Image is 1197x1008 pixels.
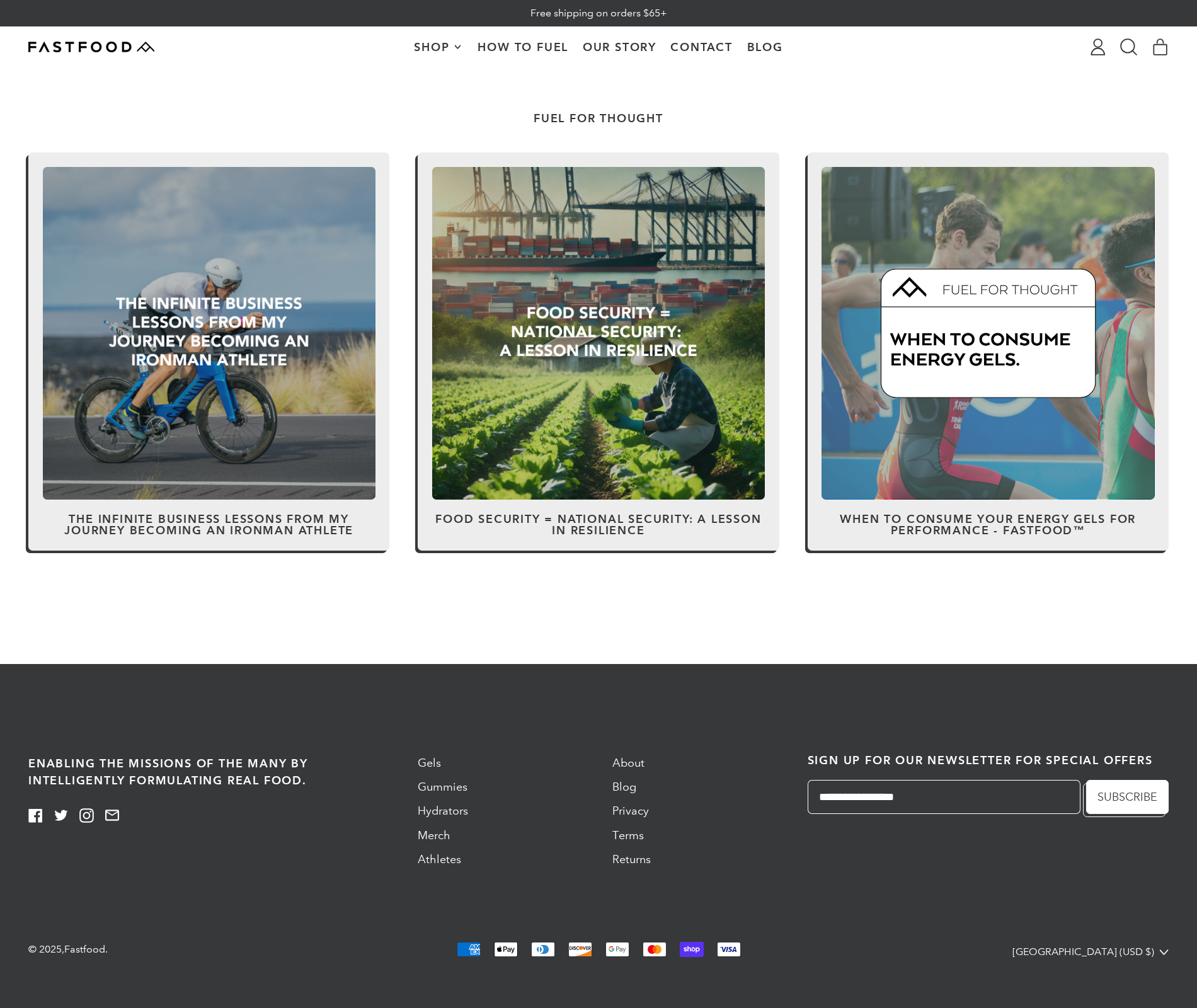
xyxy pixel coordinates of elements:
[808,755,1169,766] h2: Sign up for our newsletter for special offers
[612,828,644,842] a: Terms
[1086,780,1169,814] button: Subscribe
[28,755,389,789] h5: Enabling the missions of the many by intelligently formulating real food.
[28,113,1169,124] h1: FUEL FOR THOUGHT
[1012,944,1154,959] span: [GEOGRAPHIC_DATA] (USD $)
[840,512,1136,537] a: When to Consume Your Energy Gels for Performance - Fastfood™
[407,27,471,67] button: Shop
[28,942,408,957] p: © 2025, .
[28,42,154,52] img: Fastfood
[663,27,740,67] a: Contact
[414,42,452,53] span: Shop
[612,780,636,794] a: Blog
[418,828,450,842] a: Merch
[64,943,105,955] a: Fastfood
[1012,942,1169,963] button: [GEOGRAPHIC_DATA] (USD $)
[612,852,651,866] a: Returns
[418,804,468,818] a: Hydrators
[471,27,575,67] a: How To Fuel
[418,852,461,866] a: Athletes
[575,27,663,67] a: Our Story
[435,512,761,537] a: Food Security = National Security: A Lesson in Resilience
[64,512,353,537] a: The Infinite Business Lessons from My Journey Becoming an Ironman Athlete
[612,804,649,818] a: Privacy
[418,780,467,794] a: Gummies
[612,756,644,770] a: About
[740,27,790,67] a: Blog
[418,756,441,770] a: Gels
